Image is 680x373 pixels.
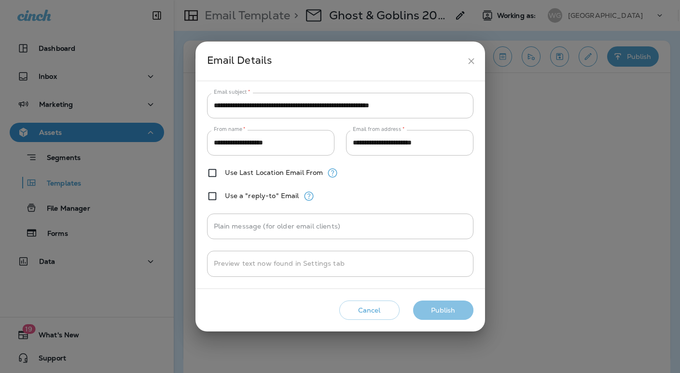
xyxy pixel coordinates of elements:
button: Cancel [339,301,400,320]
label: Use Last Location Email From [225,169,323,176]
label: Email from address [353,126,404,133]
button: Publish [413,301,473,320]
label: Use a "reply-to" Email [225,192,299,200]
label: From name [214,126,246,133]
div: Email Details [207,52,462,70]
button: close [462,52,480,70]
label: Email subject [214,88,250,96]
